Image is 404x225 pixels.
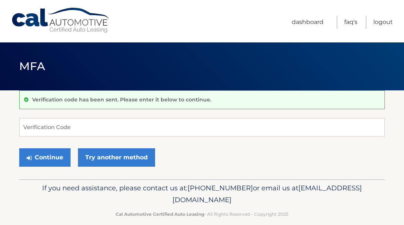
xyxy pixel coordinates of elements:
span: [EMAIL_ADDRESS][DOMAIN_NAME] [172,184,362,204]
p: If you need assistance, please contact us at: or email us at [30,182,374,206]
span: [PHONE_NUMBER] [188,184,253,192]
p: Verification code has been sent. Please enter it below to continue. [32,96,211,103]
a: Dashboard [292,16,323,29]
span: MFA [19,59,45,73]
strong: Cal Automotive Certified Auto Leasing [116,211,204,217]
a: Logout [373,16,393,29]
a: Try another method [78,148,155,167]
input: Verification Code [19,118,385,136]
a: FAQ's [344,16,357,29]
a: Cal Automotive [11,7,111,34]
p: - All Rights Reserved - Copyright 2025 [30,210,374,218]
button: Continue [19,148,71,167]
